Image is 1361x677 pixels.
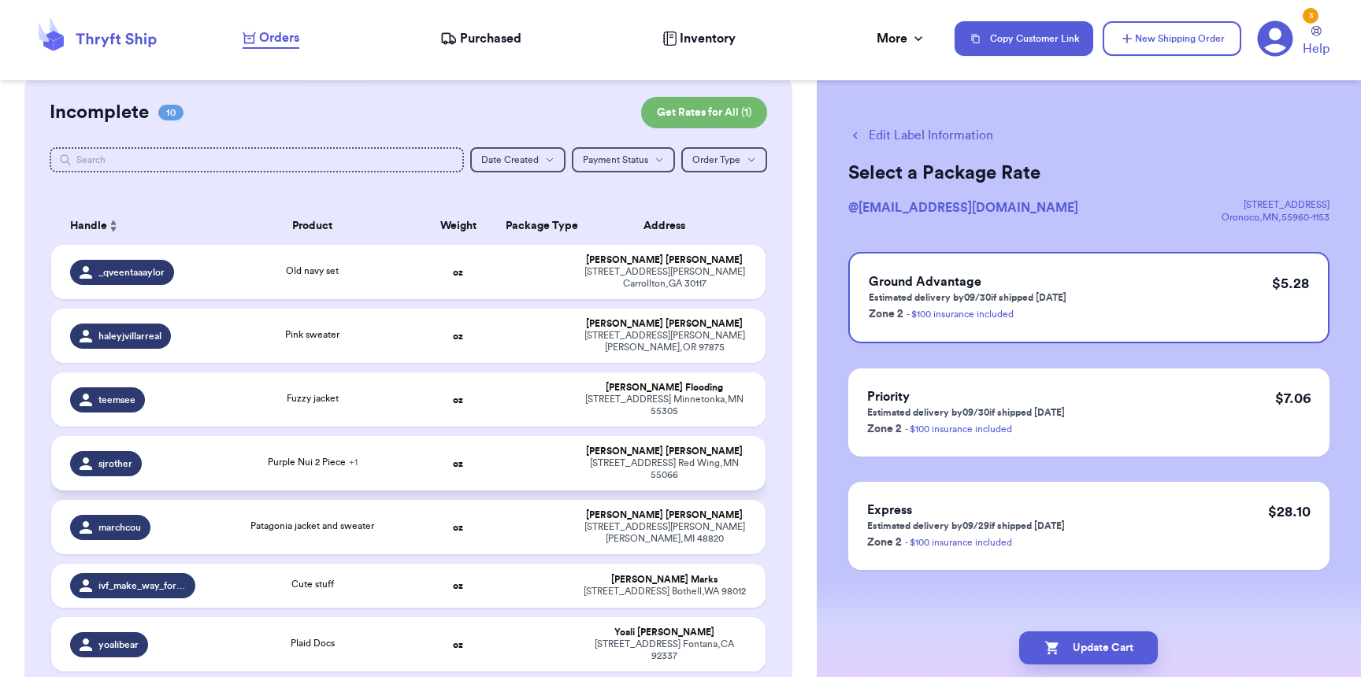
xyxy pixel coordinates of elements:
a: - $100 insurance included [905,538,1012,547]
a: - $100 insurance included [907,309,1014,319]
th: Package Type [496,207,573,245]
span: Order Type [692,155,740,165]
div: [PERSON_NAME] Flooding [583,382,747,394]
strong: oz [453,523,463,532]
span: Date Created [481,155,539,165]
span: Orders [259,28,299,47]
div: [STREET_ADDRESS] Minnetonka , MN 55305 [583,394,747,417]
span: Plaid Docs [291,638,335,648]
div: [PERSON_NAME] [PERSON_NAME] [583,318,747,330]
p: Estimated delivery by 09/29 if shipped [DATE] [867,520,1065,532]
a: Purchased [440,29,521,48]
span: Old navy set [286,266,339,276]
strong: oz [453,459,463,468]
p: $ 5.28 [1272,272,1309,294]
a: - $100 insurance included [905,424,1012,434]
div: [STREET_ADDRESS] Bothell , WA 98012 [583,586,747,597]
div: Oronoco , MN , 55960-1153 [1222,211,1329,224]
strong: oz [453,268,463,277]
span: Zone 2 [869,309,903,320]
span: Ground Advantage [869,276,981,288]
span: Purchased [460,29,521,48]
div: [STREET_ADDRESS] Fontana , CA 92337 [583,638,747,662]
a: Help [1303,26,1329,58]
div: [STREET_ADDRESS][PERSON_NAME] Carrollton , GA 30117 [583,266,747,290]
a: Orders [243,28,299,49]
span: 10 [158,105,184,120]
strong: oz [453,331,463,341]
button: Payment Status [572,147,675,172]
span: haleyjvillarreal [98,330,161,342]
span: marchcou [98,521,141,534]
h2: Incomplete [50,100,149,125]
div: [PERSON_NAME] [PERSON_NAME] [583,446,747,457]
p: Estimated delivery by 09/30 if shipped [DATE] [869,291,1066,304]
span: + 1 [349,457,358,467]
div: [STREET_ADDRESS][PERSON_NAME] [PERSON_NAME] , MI 48820 [583,521,747,545]
div: More [877,29,926,48]
strong: oz [453,640,463,649]
div: Yoali [PERSON_NAME] [583,627,747,638]
span: Pink sweater [285,330,339,339]
p: $ 28.10 [1268,501,1311,523]
div: 3 [1303,8,1318,24]
th: Product [205,207,420,245]
span: sjrother [98,457,132,470]
a: Inventory [662,29,736,48]
span: Inventory [680,29,736,48]
div: [STREET_ADDRESS] [1222,198,1329,211]
button: Date Created [470,147,566,172]
span: Zone 2 [867,537,902,548]
span: ivf_make_way_for_ducklings [98,579,186,592]
span: Help [1303,39,1329,58]
span: @ [EMAIL_ADDRESS][DOMAIN_NAME] [848,202,1078,214]
p: $ 7.06 [1275,387,1311,409]
div: [PERSON_NAME] [PERSON_NAME] [583,509,747,521]
strong: oz [453,581,463,590]
span: Cute stuff [291,579,334,589]
a: 3 [1257,20,1293,57]
p: Estimated delivery by 09/30 if shipped [DATE] [867,406,1065,419]
button: Sort ascending [107,216,120,235]
span: Priority [867,390,910,403]
button: Copy Customer Link [955,21,1093,56]
button: New Shipping Order [1103,21,1241,56]
span: Express [867,504,912,516]
span: Handle [70,218,107,235]
div: [STREET_ADDRESS][PERSON_NAME] [PERSON_NAME] , OR 97875 [583,330,747,353]
button: Edit Label Information [848,126,993,145]
strong: oz [453,395,463,405]
th: Address [573,207,766,245]
div: [PERSON_NAME] [PERSON_NAME] [583,254,747,266]
button: Get Rates for All (1) [641,97,767,128]
span: Patagonia jacket and sweater [250,521,374,531]
span: Zone 2 [867,424,902,435]
th: Weight [420,207,496,245]
span: yoalibear [98,638,139,651]
input: Search [50,147,464,172]
span: Payment Status [583,155,648,165]
div: [PERSON_NAME] Marks [583,574,747,586]
span: teemsee [98,394,135,406]
button: Update Cart [1019,631,1158,664]
h2: Select a Package Rate [848,161,1329,186]
button: Order Type [681,147,767,172]
div: [STREET_ADDRESS] Red Wing , MN 55066 [583,457,747,481]
span: Fuzzy jacket [287,394,339,403]
span: Purple Nui 2 Piece [268,457,358,467]
span: _qveentaaaylor [98,266,165,279]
